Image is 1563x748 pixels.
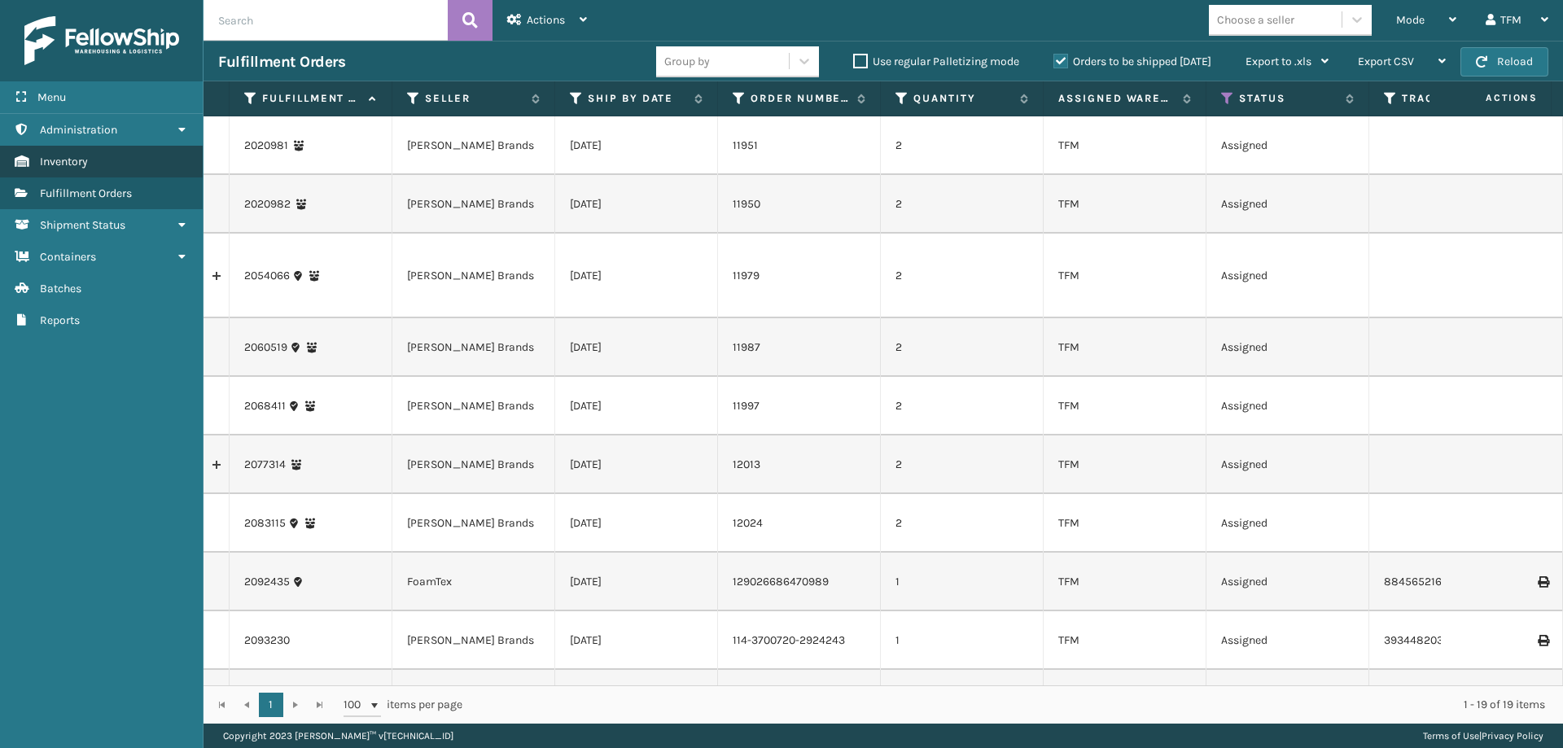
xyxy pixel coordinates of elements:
[40,123,117,137] span: Administration
[485,697,1545,713] div: 1 - 19 of 19 items
[1053,55,1211,68] label: Orders to be shipped [DATE]
[718,318,881,377] td: 11987
[1396,13,1425,27] span: Mode
[244,457,286,473] a: 2077314
[1402,91,1500,106] label: Tracking Number
[718,116,881,175] td: 11951
[555,175,718,234] td: [DATE]
[913,91,1012,106] label: Quantity
[1044,318,1206,377] td: TFM
[1206,234,1369,318] td: Assigned
[555,116,718,175] td: [DATE]
[392,494,555,553] td: [PERSON_NAME] Brands
[1044,234,1206,318] td: TFM
[881,553,1044,611] td: 1
[1044,116,1206,175] td: TFM
[1384,633,1460,647] a: 393448203212
[718,234,881,318] td: 11979
[1239,91,1338,106] label: Status
[1460,47,1548,77] button: Reload
[1044,494,1206,553] td: TFM
[718,435,881,494] td: 12013
[1434,85,1548,112] span: Actions
[1358,55,1414,68] span: Export CSV
[218,52,345,72] h3: Fulfillment Orders
[244,339,287,356] a: 2060519
[1206,494,1369,553] td: Assigned
[881,318,1044,377] td: 2
[244,398,286,414] a: 2068411
[1044,435,1206,494] td: TFM
[718,377,881,435] td: 11997
[1206,553,1369,611] td: Assigned
[1206,318,1369,377] td: Assigned
[244,574,290,590] a: 2092435
[555,377,718,435] td: [DATE]
[555,234,718,318] td: [DATE]
[718,670,881,728] td: 113-7739039-3067441
[392,670,555,728] td: FoamTex
[344,693,462,717] span: items per page
[555,611,718,670] td: [DATE]
[881,234,1044,318] td: 2
[555,553,718,611] td: [DATE]
[425,91,523,106] label: Seller
[244,196,291,212] a: 2020982
[1217,11,1294,28] div: Choose a seller
[344,697,368,713] span: 100
[1206,175,1369,234] td: Assigned
[555,494,718,553] td: [DATE]
[881,611,1044,670] td: 1
[881,116,1044,175] td: 2
[555,670,718,728] td: [DATE]
[1044,377,1206,435] td: TFM
[881,377,1044,435] td: 2
[37,90,66,104] span: Menu
[392,611,555,670] td: [PERSON_NAME] Brands
[40,186,132,200] span: Fulfillment Orders
[40,218,125,232] span: Shipment Status
[392,377,555,435] td: [PERSON_NAME] Brands
[1384,575,1458,588] a: 884565216710
[1423,724,1543,748] div: |
[588,91,686,106] label: Ship By Date
[40,155,88,168] span: Inventory
[1482,730,1543,741] a: Privacy Policy
[555,435,718,494] td: [DATE]
[853,55,1019,68] label: Use regular Palletizing mode
[718,553,881,611] td: 129026686470989
[664,53,710,70] div: Group by
[1206,435,1369,494] td: Assigned
[1044,175,1206,234] td: TFM
[24,16,179,65] img: logo
[223,724,453,748] p: Copyright 2023 [PERSON_NAME]™ v [TECHNICAL_ID]
[392,318,555,377] td: [PERSON_NAME] Brands
[881,670,1044,728] td: 1
[1246,55,1311,68] span: Export to .xls
[1538,576,1548,588] i: Print Label
[1058,91,1175,106] label: Assigned Warehouse
[244,632,290,649] a: 2093230
[1206,670,1369,728] td: Assigned
[392,234,555,318] td: [PERSON_NAME] Brands
[718,175,881,234] td: 11950
[40,250,96,264] span: Containers
[392,116,555,175] td: [PERSON_NAME] Brands
[881,175,1044,234] td: 2
[1044,553,1206,611] td: TFM
[881,435,1044,494] td: 2
[1206,116,1369,175] td: Assigned
[527,13,565,27] span: Actions
[40,282,81,295] span: Batches
[392,435,555,494] td: [PERSON_NAME] Brands
[244,268,290,284] a: 2054066
[1423,730,1479,741] a: Terms of Use
[1206,611,1369,670] td: Assigned
[1044,670,1206,728] td: TFM
[40,313,80,327] span: Reports
[244,138,288,154] a: 2020981
[881,494,1044,553] td: 2
[555,318,718,377] td: [DATE]
[244,515,286,531] a: 2083115
[392,553,555,611] td: FoamTex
